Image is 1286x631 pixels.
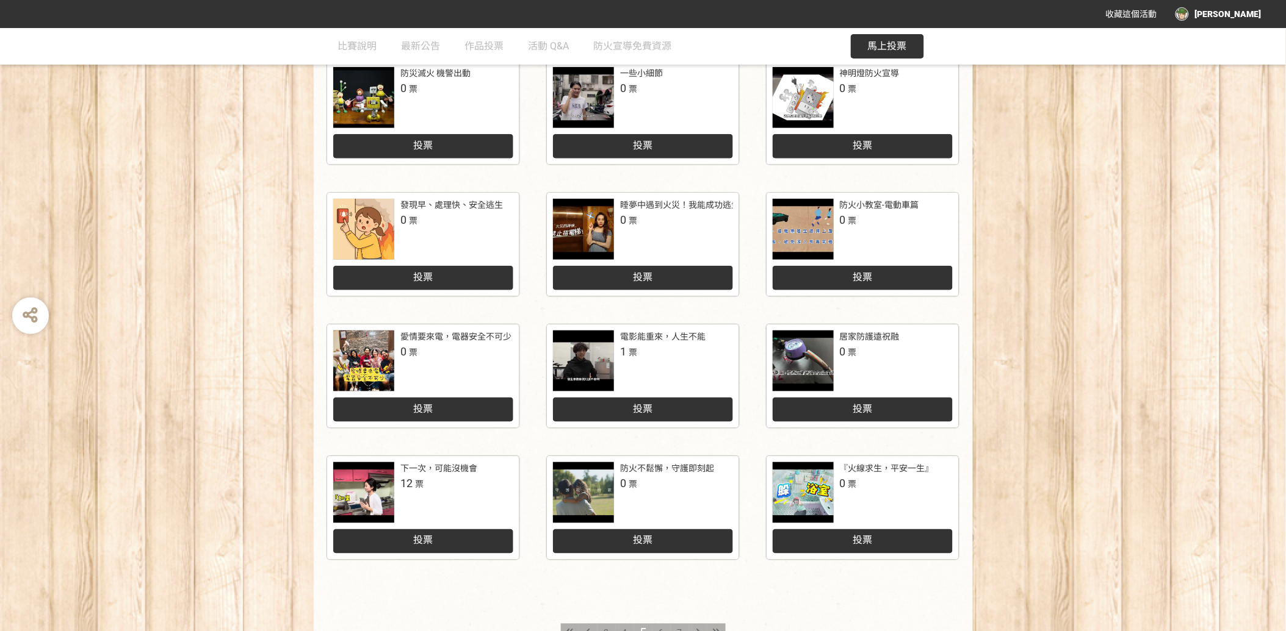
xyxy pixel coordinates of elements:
[400,345,406,358] span: 0
[840,345,846,358] span: 0
[620,82,626,94] span: 0
[413,271,433,283] span: 投票
[547,324,739,428] a: 電影能重來，人生不能1票投票
[840,82,846,94] span: 0
[620,199,757,212] div: 睡夢中遇到火災！我能成功逃生嗎？
[620,213,626,226] span: 0
[848,348,857,357] span: 票
[840,462,934,475] div: 『火線求生，平安一生』
[848,216,857,226] span: 票
[413,403,433,415] span: 投票
[629,216,637,226] span: 票
[400,82,406,94] span: 0
[400,199,503,212] div: 發現早、處理快、安全逃生
[327,324,519,428] a: 愛情要來電，電器安全不可少0票投票
[529,40,569,52] span: 活動 Q&A
[327,456,519,560] a: 下一次，可能沒機會12票投票
[529,28,569,65] a: 活動 Q&A
[413,140,433,151] span: 投票
[400,462,477,475] div: 下一次，可能沒機會
[629,479,637,489] span: 票
[629,84,637,94] span: 票
[767,61,959,165] a: 神明燈防火宣導0票投票
[848,84,857,94] span: 票
[402,28,441,65] a: 最新公告
[853,140,872,151] span: 投票
[767,193,959,296] a: 防火小教室-電動車篇0票投票
[767,324,959,428] a: 居家防護遠祝融0票投票
[409,216,417,226] span: 票
[853,271,872,283] span: 投票
[848,479,857,489] span: 票
[413,535,433,546] span: 投票
[465,40,504,52] span: 作品投票
[400,477,413,490] span: 12
[633,271,652,283] span: 投票
[415,479,424,489] span: 票
[853,535,872,546] span: 投票
[620,67,663,80] div: 一些小細節
[840,67,900,80] div: 神明燈防火宣導
[620,345,626,358] span: 1
[465,28,504,65] a: 作品投票
[767,456,959,560] a: 『火線求生，平安一生』0票投票
[868,40,907,52] span: 馬上投票
[400,213,406,226] span: 0
[851,34,924,59] button: 馬上投票
[633,140,652,151] span: 投票
[620,330,706,343] div: 電影能重來，人生不能
[1106,9,1157,19] span: 收藏這個活動
[409,348,417,357] span: 票
[840,213,846,226] span: 0
[547,193,739,296] a: 睡夢中遇到火災！我能成功逃生嗎？0票投票
[629,348,637,357] span: 票
[400,330,511,343] div: 愛情要來電，電器安全不可少
[620,462,714,475] div: 防火不鬆懈，守護即刻起
[620,477,626,490] span: 0
[840,477,846,490] span: 0
[409,84,417,94] span: 票
[547,61,739,165] a: 一些小細節0票投票
[547,456,739,560] a: 防火不鬆懈，守護即刻起0票投票
[633,403,652,415] span: 投票
[327,193,519,296] a: 發現早、處理快、安全逃生0票投票
[633,535,652,546] span: 投票
[840,330,900,343] div: 居家防護遠祝融
[840,199,919,212] div: 防火小教室-電動車篇
[402,40,441,52] span: 最新公告
[338,28,377,65] a: 比賽說明
[327,61,519,165] a: 防災滅火 機警出動0票投票
[853,403,872,415] span: 投票
[338,40,377,52] span: 比賽說明
[594,40,672,52] span: 防火宣導免費資源
[594,28,672,65] a: 防火宣導免費資源
[400,67,471,80] div: 防災滅火 機警出動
